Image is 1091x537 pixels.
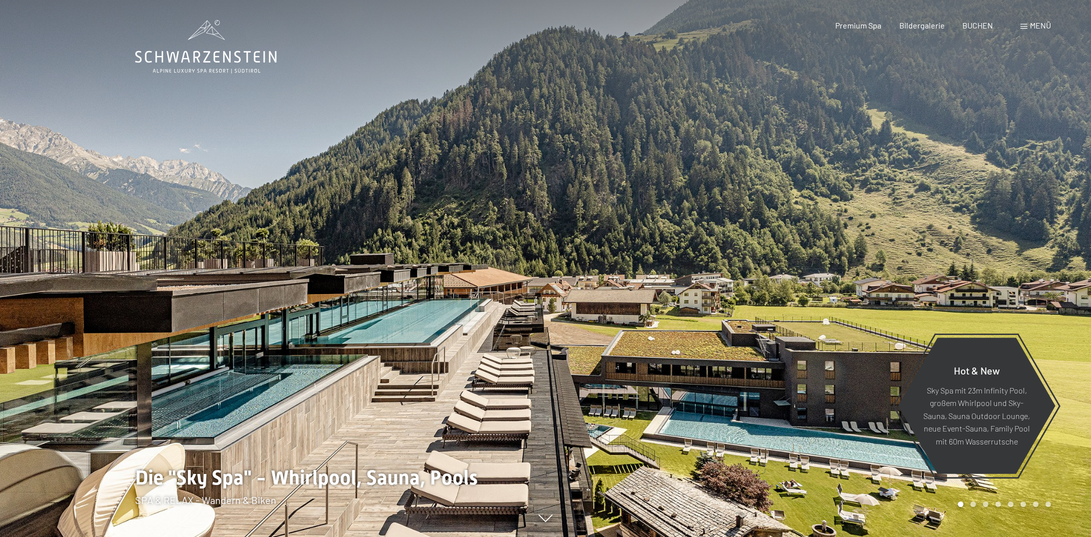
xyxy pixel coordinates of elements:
[958,501,963,507] div: Carousel Page 1 (Current Slide)
[1008,501,1013,507] div: Carousel Page 5
[1030,20,1051,30] span: Menü
[835,20,881,30] a: Premium Spa
[962,20,993,30] a: BUCHEN
[954,364,1000,376] span: Hot & New
[970,501,976,507] div: Carousel Page 2
[899,20,945,30] a: Bildergalerie
[1020,501,1026,507] div: Carousel Page 6
[995,501,1001,507] div: Carousel Page 4
[1033,501,1038,507] div: Carousel Page 7
[954,501,1051,507] div: Carousel Pagination
[983,501,988,507] div: Carousel Page 3
[1045,501,1051,507] div: Carousel Page 8
[897,337,1056,474] a: Hot & New Sky Spa mit 23m Infinity Pool, großem Whirlpool und Sky-Sauna, Sauna Outdoor Lounge, ne...
[922,383,1031,447] p: Sky Spa mit 23m Infinity Pool, großem Whirlpool und Sky-Sauna, Sauna Outdoor Lounge, neue Event-S...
